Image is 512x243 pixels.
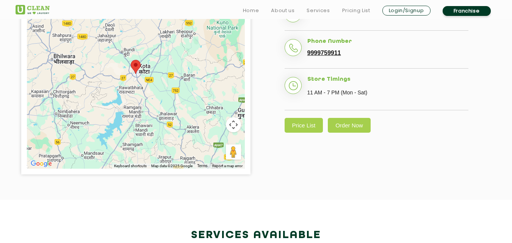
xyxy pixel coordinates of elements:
[328,118,371,133] a: Order Now
[307,76,468,83] h5: Store Timings
[307,50,341,56] a: 9999759911
[285,118,323,133] a: Price List
[212,163,243,169] a: Report a map error
[226,117,241,132] button: Map camera controls
[226,144,241,160] button: Drag Pegman onto the map to open Street View
[151,164,193,168] span: Map data ©2025 Google
[271,6,294,15] a: About us
[16,5,50,14] img: UClean Laundry and Dry Cleaning
[307,87,468,98] p: 11 AM - 7 PM (Mon - Sat)
[382,6,431,16] a: Login/Signup
[29,159,54,169] img: Google
[307,38,468,45] h5: Phone Number
[307,6,330,15] a: Services
[443,6,491,16] a: Franchise
[29,159,54,169] a: Open this area in Google Maps (opens a new window)
[197,163,207,169] a: Terms
[243,6,259,15] a: Home
[114,163,147,169] button: Keyboard shortcuts
[342,6,370,15] a: Pricing List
